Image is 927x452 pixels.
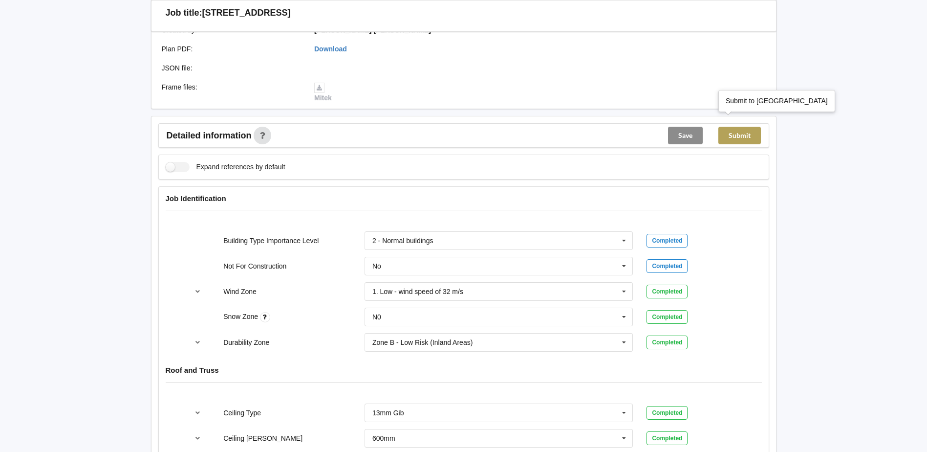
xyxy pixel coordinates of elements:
a: Download [314,45,347,53]
label: Ceiling Type [223,409,261,417]
button: reference-toggle [188,334,207,351]
div: No [372,263,381,270]
div: Completed [647,285,688,298]
div: Completed [647,406,688,420]
div: Frame files : [155,82,308,103]
label: Ceiling [PERSON_NAME] [223,434,302,442]
label: Building Type Importance Level [223,237,319,245]
div: Zone B - Low Risk (Inland Areas) [372,339,473,346]
div: Completed [647,259,688,273]
label: Expand references by default [166,162,285,172]
div: N0 [372,314,381,320]
h3: [STREET_ADDRESS] [202,7,291,19]
button: reference-toggle [188,404,207,422]
div: 1. Low - wind speed of 32 m/s [372,288,463,295]
h3: Job title: [166,7,202,19]
span: Detailed information [167,131,252,140]
div: Completed [647,336,688,349]
div: Completed [647,234,688,248]
label: Durability Zone [223,339,269,346]
label: Snow Zone [223,313,260,320]
a: Mitek [314,83,332,102]
div: Submit to [GEOGRAPHIC_DATA] [726,96,828,106]
div: 600mm [372,435,395,442]
button: reference-toggle [188,429,207,447]
button: reference-toggle [188,283,207,300]
label: Wind Zone [223,288,257,295]
button: Submit [718,127,761,144]
div: 2 - Normal buildings [372,237,433,244]
div: Completed [647,310,688,324]
div: 13mm Gib [372,409,404,416]
div: Plan PDF : [155,44,308,54]
h4: Job Identification [166,194,762,203]
label: Not For Construction [223,262,286,270]
div: JSON file : [155,63,308,73]
div: Completed [647,431,688,445]
h4: Roof and Truss [166,365,762,375]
